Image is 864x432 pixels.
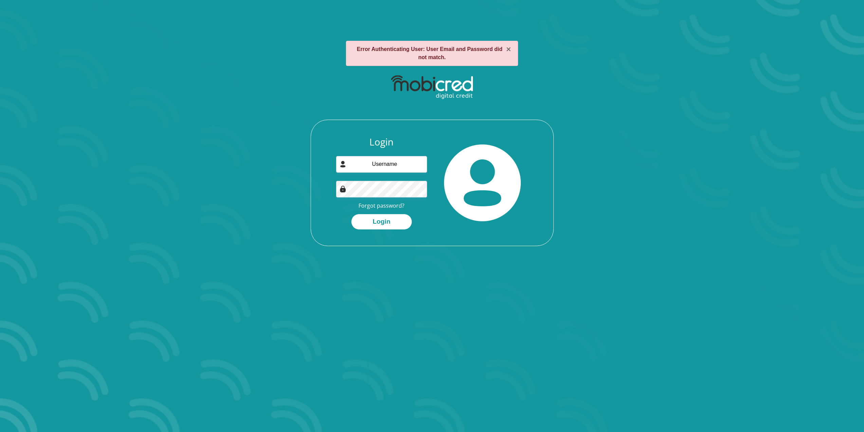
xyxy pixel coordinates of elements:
[339,161,346,168] img: user-icon image
[506,45,511,53] button: ×
[351,214,412,229] button: Login
[339,186,346,192] img: Image
[336,156,427,173] input: Username
[391,75,473,99] img: mobicred logo
[357,46,502,60] strong: Error Authenticating User: User Email and Password did not match.
[359,202,404,209] a: Forgot password?
[336,136,427,148] h3: Login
